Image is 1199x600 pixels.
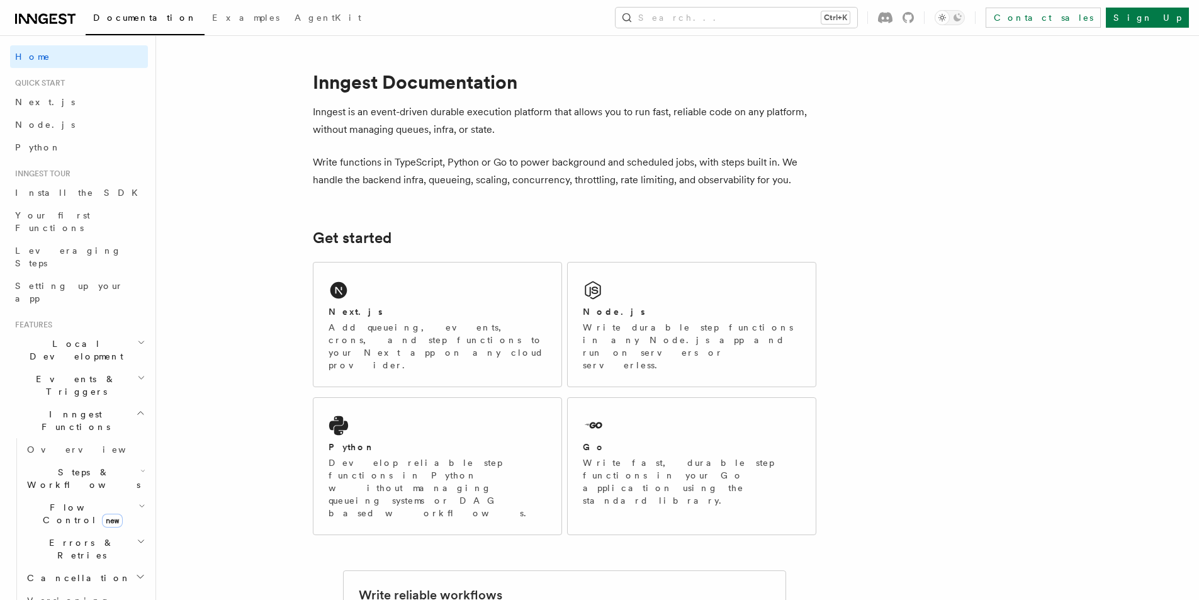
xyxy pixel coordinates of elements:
span: Your first Functions [15,210,90,233]
h2: Python [329,441,375,453]
span: Events & Triggers [10,373,137,398]
span: Flow Control [22,501,138,526]
span: Inngest Functions [10,408,136,433]
span: Quick start [10,78,65,88]
button: Steps & Workflows [22,461,148,496]
span: Python [15,142,61,152]
a: Node.jsWrite durable step functions in any Node.js app and run on servers or serverless. [567,262,816,387]
h1: Inngest Documentation [313,71,816,93]
button: Local Development [10,332,148,368]
a: Examples [205,4,287,34]
span: Node.js [15,120,75,130]
span: Examples [212,13,279,23]
h2: Node.js [583,305,645,318]
span: Cancellation [22,572,131,584]
a: Sign Up [1106,8,1189,28]
a: AgentKit [287,4,369,34]
a: Get started [313,229,391,247]
kbd: Ctrl+K [821,11,850,24]
p: Write functions in TypeScript, Python or Go to power background and scheduled jobs, with steps bu... [313,154,816,189]
button: Cancellation [22,567,148,589]
button: Search...Ctrl+K [616,8,857,28]
p: Add queueing, events, crons, and step functions to your Next app on any cloud provider. [329,321,546,371]
p: Develop reliable step functions in Python without managing queueing systems or DAG based workflows. [329,456,546,519]
a: Setting up your app [10,275,148,310]
p: Write durable step functions in any Node.js app and run on servers or serverless. [583,321,801,371]
a: Leveraging Steps [10,239,148,275]
span: Errors & Retries [22,536,137,562]
a: Next.jsAdd queueing, events, crons, and step functions to your Next app on any cloud provider. [313,262,562,387]
a: Install the SDK [10,181,148,204]
span: Install the SDK [15,188,145,198]
a: Python [10,136,148,159]
span: Overview [27,444,157,455]
a: Overview [22,438,148,461]
span: Leveraging Steps [15,246,121,268]
span: Setting up your app [15,281,123,303]
span: new [102,514,123,528]
a: Node.js [10,113,148,136]
button: Inngest Functions [10,403,148,438]
h2: Next.js [329,305,383,318]
span: Inngest tour [10,169,70,179]
button: Errors & Retries [22,531,148,567]
a: Your first Functions [10,204,148,239]
h2: Go [583,441,605,453]
button: Toggle dark mode [935,10,965,25]
span: Home [15,50,50,63]
button: Events & Triggers [10,368,148,403]
a: Next.js [10,91,148,113]
a: Home [10,45,148,68]
p: Write fast, durable step functions in your Go application using the standard library. [583,456,801,507]
span: Local Development [10,337,137,363]
p: Inngest is an event-driven durable execution platform that allows you to run fast, reliable code ... [313,103,816,139]
span: Features [10,320,52,330]
span: Documentation [93,13,197,23]
a: Documentation [86,4,205,35]
a: GoWrite fast, durable step functions in your Go application using the standard library. [567,397,816,535]
span: Next.js [15,97,75,107]
a: PythonDevelop reliable step functions in Python without managing queueing systems or DAG based wo... [313,397,562,535]
button: Flow Controlnew [22,496,148,531]
a: Contact sales [986,8,1101,28]
span: AgentKit [295,13,361,23]
span: Steps & Workflows [22,466,140,491]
